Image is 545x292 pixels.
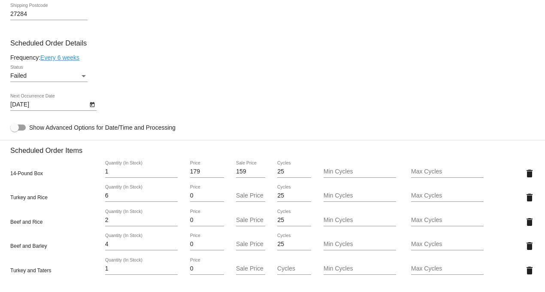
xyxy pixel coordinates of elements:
[10,39,535,47] h3: Scheduled Order Details
[524,241,535,251] mat-icon: delete
[524,217,535,227] mat-icon: delete
[277,168,311,175] input: Cycles
[88,100,97,109] button: Open calendar
[10,170,43,176] span: 14-Pound Box
[10,243,47,249] span: Beef and Barley
[411,168,484,175] input: Max Cycles
[277,265,311,272] input: Cycles
[524,192,535,203] mat-icon: delete
[277,192,311,199] input: Cycles
[10,54,535,61] div: Frequency:
[10,11,88,18] input: Shipping Postcode
[236,265,265,272] input: Sale Price
[190,168,224,175] input: Price
[324,241,396,248] input: Min Cycles
[105,217,178,224] input: Quantity (In Stock)
[10,219,42,225] span: Beef and Rice
[324,192,396,199] input: Min Cycles
[10,268,51,274] span: Turkey and Taters
[10,101,88,108] input: Next Occurrence Date
[324,217,396,224] input: Min Cycles
[411,265,484,272] input: Max Cycles
[524,265,535,276] mat-icon: delete
[190,192,224,199] input: Price
[324,168,396,175] input: Min Cycles
[105,241,178,248] input: Quantity (In Stock)
[190,241,224,248] input: Price
[105,192,178,199] input: Quantity (In Stock)
[236,168,265,175] input: Sale Price
[40,54,79,61] a: Every 6 weeks
[411,241,484,248] input: Max Cycles
[105,168,178,175] input: Quantity (In Stock)
[10,140,535,155] h3: Scheduled Order Items
[190,217,224,224] input: Price
[236,217,265,224] input: Sale Price
[277,217,311,224] input: Cycles
[10,73,88,79] mat-select: Status
[105,265,178,272] input: Quantity (In Stock)
[277,241,311,248] input: Cycles
[190,265,224,272] input: Price
[10,195,48,201] span: Turkey and Rice
[10,72,27,79] span: Failed
[411,217,484,224] input: Max Cycles
[524,168,535,179] mat-icon: delete
[324,265,396,272] input: Min Cycles
[29,123,176,132] span: Show Advanced Options for Date/Time and Processing
[236,192,265,199] input: Sale Price
[236,241,265,248] input: Sale Price
[411,192,484,199] input: Max Cycles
